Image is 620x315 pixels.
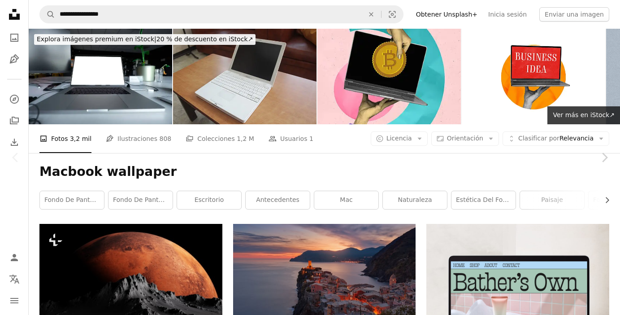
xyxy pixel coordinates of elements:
form: Encuentra imágenes en todo el sitio [39,5,403,23]
a: naturaleza [383,191,447,209]
button: Licencia [371,131,428,146]
a: paisaje [520,191,584,209]
a: Vista aérea del pueblo en el acantilado de la montaña durante la puesta del sol naranja [233,281,416,289]
button: Menú [5,292,23,310]
a: Ilustraciones [5,50,23,68]
a: Obtener Unsplash+ [411,7,483,22]
span: 1,2 M [237,134,254,144]
a: Explora imágenes premium en iStock|20 % de descuento en iStock↗ [29,29,261,50]
span: Explora imágenes premium en iStock | [37,35,156,43]
img: Collage de fotos compuesto de la idea de negocio del dispositivo macbook de sostén del pensamient... [462,29,605,124]
a: Colecciones [5,112,23,130]
button: Idioma [5,270,23,288]
img: Maqueta de MacBook en la oficina [29,29,172,124]
a: Estética del fondo de pantalla de MacBook [451,191,516,209]
a: fondo de pantalla [108,191,173,209]
button: Búsqueda visual [382,6,403,23]
span: Clasificar por [518,135,559,142]
button: Orientación [431,131,499,146]
a: Ver más en iStock↗ [547,106,620,124]
a: Inicia sesión [483,7,532,22]
a: Siguiente [589,114,620,201]
button: Enviar una imagen [539,7,609,22]
a: Mac [314,191,378,209]
span: 808 [159,134,171,144]
button: Clasificar porRelevancia [503,131,609,146]
button: Buscar en Unsplash [40,6,55,23]
span: Licencia [386,135,412,142]
a: Colecciones 1,2 M [186,124,254,153]
button: Borrar [361,6,381,23]
span: Ver más en iStock ↗ [553,111,615,118]
span: Orientación [447,135,483,142]
a: Iniciar sesión / Registrarse [5,249,23,267]
a: escritorio [177,191,241,209]
span: Relevancia [518,134,594,143]
a: fondo de pantalla mac [40,191,104,209]
span: 1 [309,134,313,144]
img: Collage de fotos verticales de personas manos sostienen dispositivo macbook ganancias de bitcoin ... [317,29,461,124]
a: Explorar [5,90,23,108]
a: una luna roja que se eleva sobre la cima de una montaña [39,271,222,279]
h1: Macbook wallpaper [39,164,609,180]
img: Viejo Macbook blanco con pantalla negra aislada y fondo borroso [173,29,317,124]
a: antecedentes [246,191,310,209]
div: 20 % de descuento en iStock ↗ [34,34,256,45]
a: Fotos [5,29,23,47]
a: Ilustraciones 808 [106,124,171,153]
a: Usuarios 1 [269,124,313,153]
